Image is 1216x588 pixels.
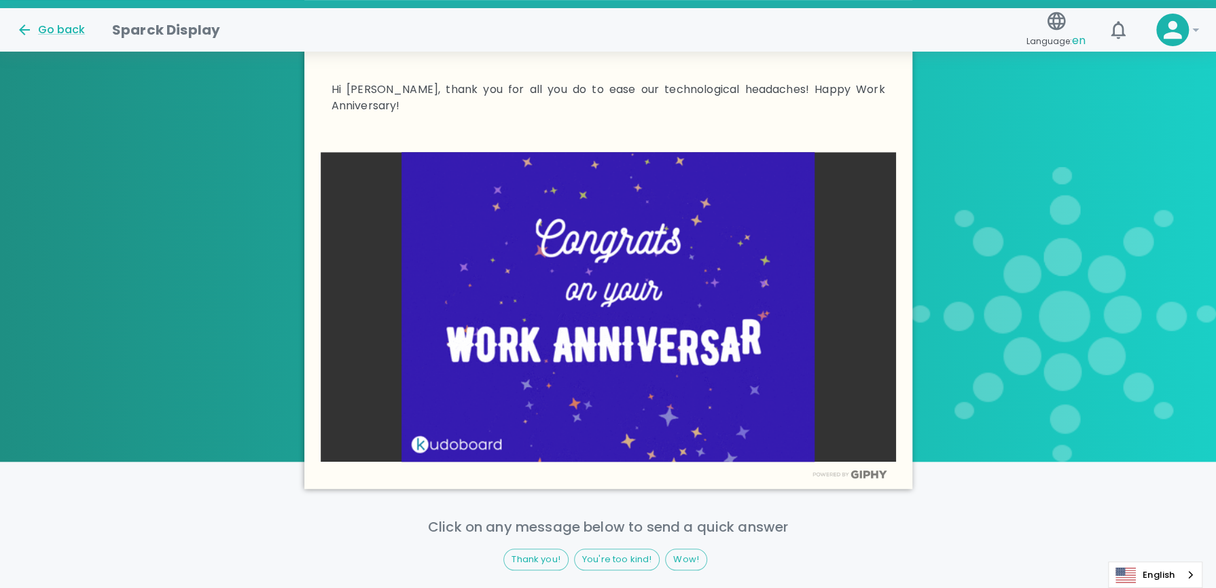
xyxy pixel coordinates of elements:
img: Powered by GIPHY [809,470,891,479]
p: Click on any message below to send a quick answer [355,516,861,538]
aside: Language selected: English [1108,562,1202,588]
img: Sparck logo transparent [910,167,1216,462]
span: Thank you! [504,553,568,566]
span: Wow! [666,553,707,566]
div: Language [1108,562,1202,588]
div: Thank you! [503,549,569,570]
a: English [1109,562,1202,587]
span: Language: [1026,32,1086,50]
h1: Sparck Display [112,19,220,41]
span: You're too kind! [575,553,659,566]
span: en [1072,33,1086,48]
button: Go back [16,22,85,38]
div: You're too kind! [574,549,660,570]
div: Wow! [665,549,707,570]
img: gqfpKQexONJS2jXDHm [321,152,896,461]
button: Language:en [1021,6,1091,54]
p: Hi [PERSON_NAME], thank you for all you do to ease our technological headaches! Happy Work Annive... [332,81,885,114]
